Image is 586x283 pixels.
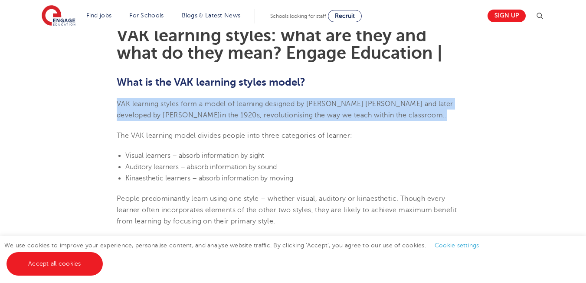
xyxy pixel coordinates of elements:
[117,195,457,226] span: People predominantly learn using one style – whether visual, auditory or kinaesthetic. Though eve...
[435,242,479,249] a: Cookie settings
[125,174,293,182] span: Kinaesthetic learners – absorb information by moving
[220,111,445,119] span: in the 1920s, revolutionising the way we teach within the classroom.
[125,163,277,171] span: Auditory learners – absorb information by sound
[335,13,355,19] span: Recruit
[117,27,469,62] h1: VAK learning styles: what are they and what do they mean? Engage Education |
[129,12,164,19] a: For Schools
[125,152,264,160] span: Visual learners – absorb information by sight
[86,12,112,19] a: Find jobs
[488,10,526,22] a: Sign up
[117,132,352,140] span: The VAK learning model divides people into three categories of learner:
[4,242,488,267] span: We use cookies to improve your experience, personalise content, and analyse website traffic. By c...
[117,76,305,88] b: What is the VAK learning styles model?
[182,12,241,19] a: Blogs & Latest News
[117,100,453,119] span: VAK learning styles form a model of learning designed by [PERSON_NAME] [PERSON_NAME] and later de...
[270,13,326,19] span: Schools looking for staff
[7,252,103,276] a: Accept all cookies
[42,5,75,27] img: Engage Education
[328,10,362,22] a: Recruit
